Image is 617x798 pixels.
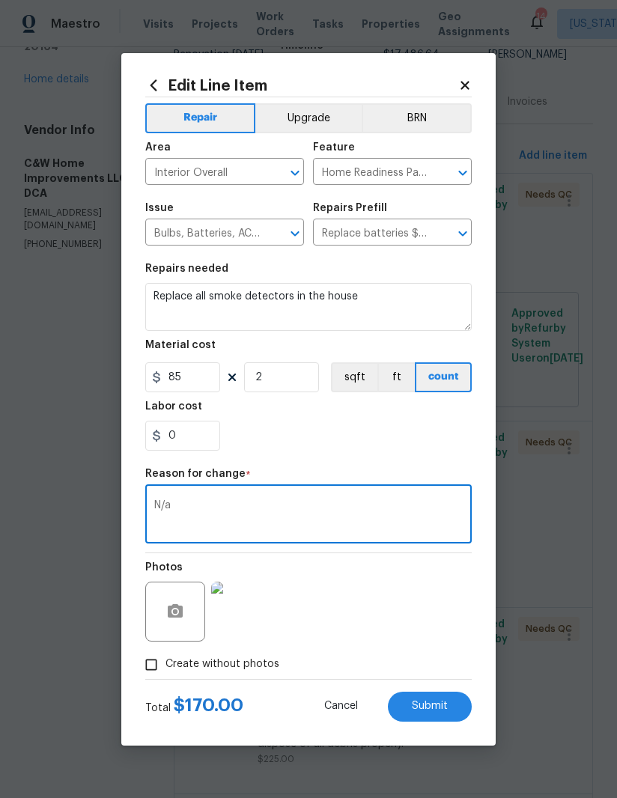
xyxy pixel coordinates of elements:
[255,103,362,133] button: Upgrade
[377,362,415,392] button: ft
[452,162,473,183] button: Open
[174,696,243,714] span: $ 170.00
[145,401,202,412] h5: Labor cost
[388,692,472,722] button: Submit
[145,264,228,274] h5: Repairs needed
[412,701,448,712] span: Submit
[415,362,472,392] button: count
[452,223,473,244] button: Open
[145,562,183,573] h5: Photos
[145,340,216,350] h5: Material cost
[145,203,174,213] h5: Issue
[362,103,472,133] button: BRN
[145,469,246,479] h5: Reason for change
[331,362,377,392] button: sqft
[313,203,387,213] h5: Repairs Prefill
[145,103,255,133] button: Repair
[165,657,279,672] span: Create without photos
[313,142,355,153] h5: Feature
[145,698,243,716] div: Total
[285,162,306,183] button: Open
[154,500,463,532] textarea: N/a
[324,701,358,712] span: Cancel
[145,142,171,153] h5: Area
[145,77,458,94] h2: Edit Line Item
[145,283,472,331] textarea: Replace all smoke detectors in the house
[300,692,382,722] button: Cancel
[285,223,306,244] button: Open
